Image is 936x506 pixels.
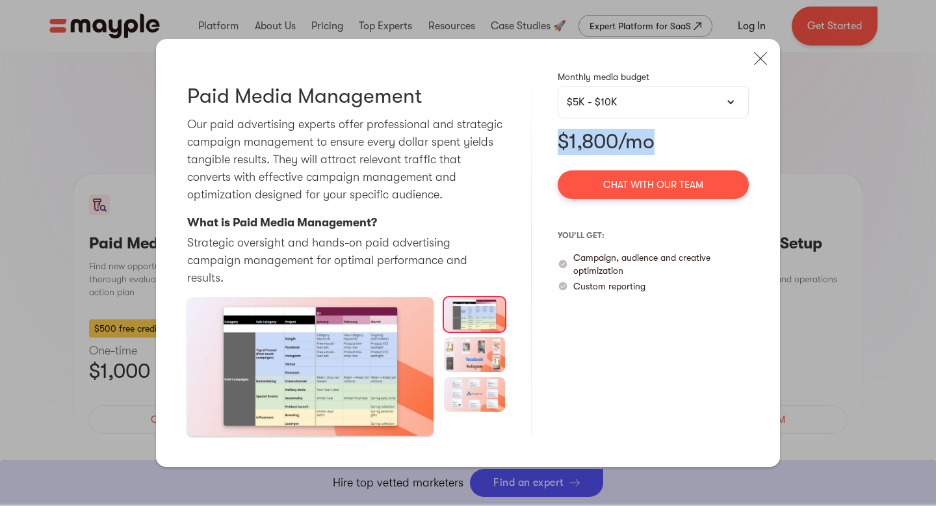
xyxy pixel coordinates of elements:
[187,297,434,436] a: open lightbox
[567,94,740,110] div: $5K - $10K
[558,86,749,118] div: $5K - $10K
[558,225,749,246] p: you’ll get:
[187,83,422,109] h3: Paid Media Management
[558,170,749,199] a: Chat with our team
[187,116,505,204] p: Our paid advertising experts offer professional and strategic campaign management to ensure every...
[187,214,377,232] p: What is Paid Media Management?
[573,251,749,277] p: Campaign, audience and creative optimization
[558,70,749,83] p: Monthly media budget
[573,280,645,293] p: Custom reporting
[187,234,505,287] p: Strategic oversight and hands-on paid advertising campaign management for optimal performance and...
[558,129,749,155] p: $1,800/mo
